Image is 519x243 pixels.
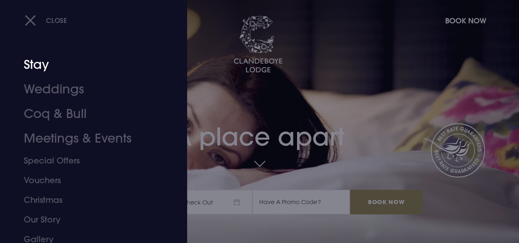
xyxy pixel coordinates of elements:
[24,151,152,170] a: Special Offers
[24,170,152,190] a: Vouchers
[24,126,152,151] a: Meetings & Events
[24,77,152,102] a: Weddings
[24,102,152,126] a: Coq & Bull
[46,16,67,25] span: Close
[25,12,67,29] button: Close
[24,52,152,77] a: Stay
[24,210,152,229] a: Our Story
[24,190,152,210] a: Christmas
